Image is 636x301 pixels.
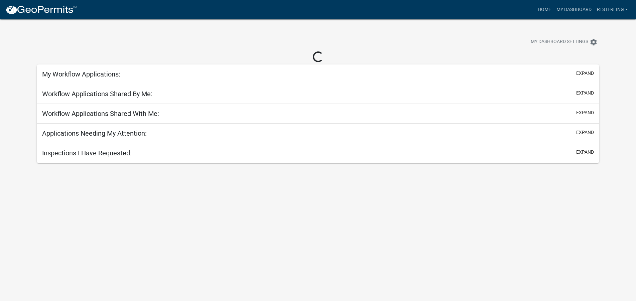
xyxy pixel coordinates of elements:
[42,110,159,118] h5: Workflow Applications Shared With Me:
[535,3,554,16] a: Home
[525,35,603,48] button: My Dashboard Settingssettings
[594,3,631,16] a: rtsterling
[42,149,132,157] h5: Inspections I Have Requested:
[42,70,120,78] h5: My Workflow Applications:
[42,90,152,98] h5: Workflow Applications Shared By Me:
[576,129,594,136] button: expand
[42,129,147,137] h5: Applications Needing My Attention:
[576,70,594,77] button: expand
[576,149,594,156] button: expand
[531,38,588,46] span: My Dashboard Settings
[554,3,594,16] a: My Dashboard
[576,109,594,116] button: expand
[590,38,598,46] i: settings
[576,90,594,97] button: expand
